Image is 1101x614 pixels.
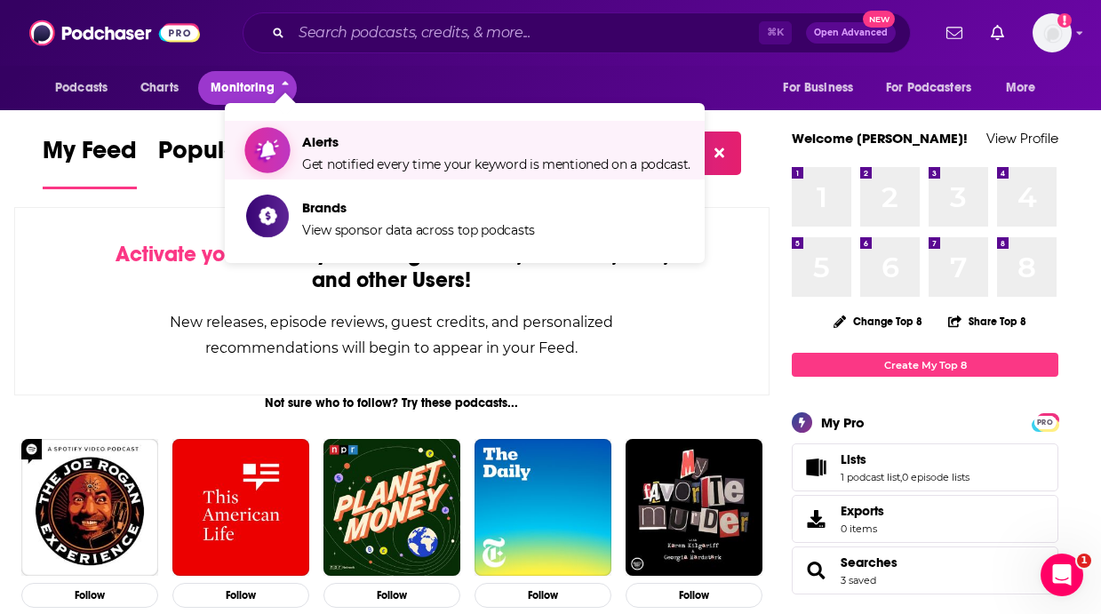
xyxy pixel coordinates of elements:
span: Get notified every time your keyword is mentioned on a podcast. [302,156,690,172]
button: Follow [21,583,158,609]
div: New releases, episode reviews, guest credits, and personalized recommendations will begin to appe... [104,309,680,361]
button: open menu [874,71,997,105]
a: View Profile [986,130,1058,147]
a: 1 podcast list [841,471,900,483]
button: Follow [626,583,762,609]
span: PRO [1034,416,1056,429]
span: Podcasts [55,76,108,100]
input: Search podcasts, credits, & more... [291,19,759,47]
span: Exports [841,503,884,519]
a: Lists [841,451,969,467]
img: My Favorite Murder with Karen Kilgariff and Georgia Hardstark [626,439,762,576]
button: Open AdvancedNew [806,22,896,44]
span: 0 items [841,522,884,535]
button: Follow [475,583,611,609]
span: Lists [792,443,1058,491]
a: Exports [792,495,1058,543]
span: ⌘ K [759,21,792,44]
span: , [900,471,902,483]
button: Follow [172,583,309,609]
span: Lists [841,451,866,467]
span: Activate your Feed [116,241,298,267]
button: close menu [198,71,297,105]
button: Change Top 8 [823,310,933,332]
span: Popular Feed [158,135,309,176]
span: Charts [140,76,179,100]
div: Search podcasts, credits, & more... [243,12,911,53]
a: PRO [1034,415,1056,428]
div: My Pro [821,414,865,431]
a: Searches [841,554,898,570]
a: Welcome [PERSON_NAME]! [792,130,968,147]
a: My Feed [43,135,137,189]
div: Not sure who to follow? Try these podcasts... [14,395,770,411]
button: open menu [993,71,1058,105]
a: Show notifications dropdown [939,18,969,48]
span: Searches [792,546,1058,594]
button: open menu [770,71,875,105]
button: Follow [323,583,460,609]
a: Lists [798,455,834,480]
img: Podchaser - Follow, Share and Rate Podcasts [29,16,200,50]
a: Charts [129,71,189,105]
img: User Profile [1033,13,1072,52]
a: Searches [798,558,834,583]
span: Brands [302,199,535,216]
span: For Podcasters [886,76,971,100]
button: Share Top 8 [947,304,1027,339]
span: Exports [798,506,834,531]
img: The Daily [475,439,611,576]
button: open menu [43,71,131,105]
img: This American Life [172,439,309,576]
a: Popular Feed [158,135,309,189]
span: More [1006,76,1036,100]
div: by following Podcasts, Creators, Lists, and other Users! [104,242,680,293]
svg: Add a profile image [1057,13,1072,28]
span: View sponsor data across top podcasts [302,222,535,238]
span: Open Advanced [814,28,888,37]
a: 0 episode lists [902,471,969,483]
a: 3 saved [841,574,876,586]
a: Create My Top 8 [792,353,1058,377]
iframe: Intercom live chat [1041,554,1083,596]
a: Show notifications dropdown [984,18,1011,48]
span: For Business [783,76,853,100]
span: My Feed [43,135,137,176]
img: The Joe Rogan Experience [21,439,158,576]
span: New [863,11,895,28]
span: Monitoring [211,76,274,100]
span: Alerts [302,133,690,150]
span: Logged in as mprihoda [1033,13,1072,52]
span: 1 [1077,554,1091,568]
button: Show profile menu [1033,13,1072,52]
img: Planet Money [323,439,460,576]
